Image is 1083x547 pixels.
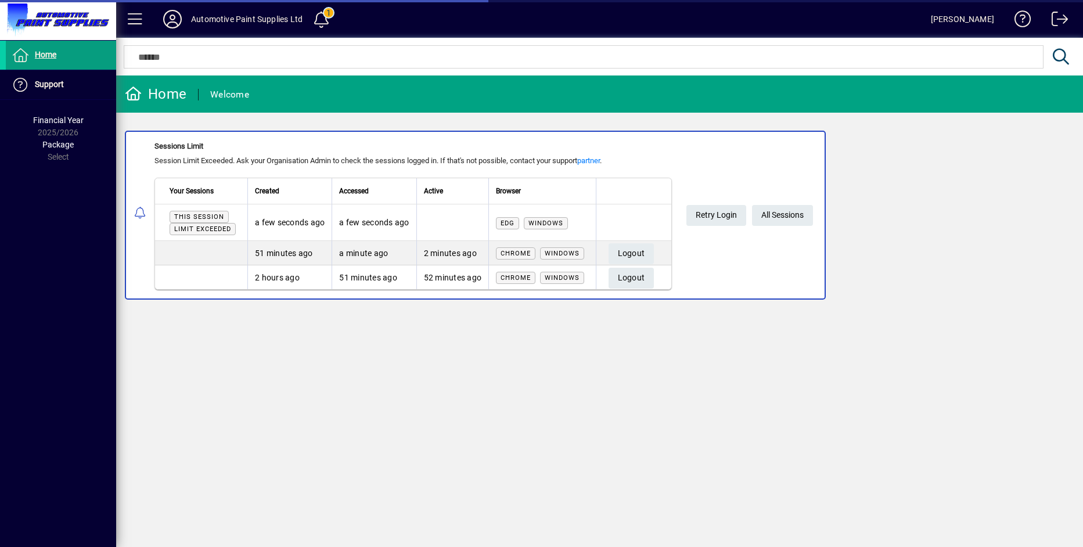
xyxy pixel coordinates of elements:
[545,274,580,282] span: Windows
[496,185,521,197] span: Browser
[501,274,531,282] span: Chrome
[154,141,672,152] div: Sessions Limit
[501,219,514,227] span: Edg
[210,85,249,104] div: Welcome
[501,250,531,257] span: Chrome
[42,140,74,149] span: Package
[761,206,804,225] span: All Sessions
[170,185,214,197] span: Your Sessions
[1006,2,1031,40] a: Knowledge Base
[424,185,443,197] span: Active
[35,50,56,59] span: Home
[686,205,746,226] button: Retry Login
[35,80,64,89] span: Support
[174,225,231,233] span: Limit exceeded
[247,204,332,241] td: a few seconds ago
[247,265,332,289] td: 2 hours ago
[332,241,416,265] td: a minute ago
[618,244,645,263] span: Logout
[752,205,813,226] a: All Sessions
[416,265,489,289] td: 52 minutes ago
[174,213,224,221] span: This session
[609,268,654,289] button: Logout
[247,241,332,265] td: 51 minutes ago
[545,250,580,257] span: Windows
[116,131,1083,300] app-alert-notification-menu-item: Sessions Limit
[609,243,654,264] button: Logout
[255,185,279,197] span: Created
[528,219,563,227] span: Windows
[332,204,416,241] td: a few seconds ago
[339,185,369,197] span: Accessed
[125,85,186,103] div: Home
[416,241,489,265] td: 2 minutes ago
[33,116,84,125] span: Financial Year
[696,206,737,225] span: Retry Login
[6,70,116,99] a: Support
[332,265,416,289] td: 51 minutes ago
[154,155,672,167] div: Session Limit Exceeded. Ask your Organisation Admin to check the sessions logged in. If that's no...
[1043,2,1068,40] a: Logout
[618,268,645,287] span: Logout
[191,10,303,28] div: Automotive Paint Supplies Ltd
[154,9,191,30] button: Profile
[577,156,600,165] a: partner
[931,10,994,28] div: [PERSON_NAME]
